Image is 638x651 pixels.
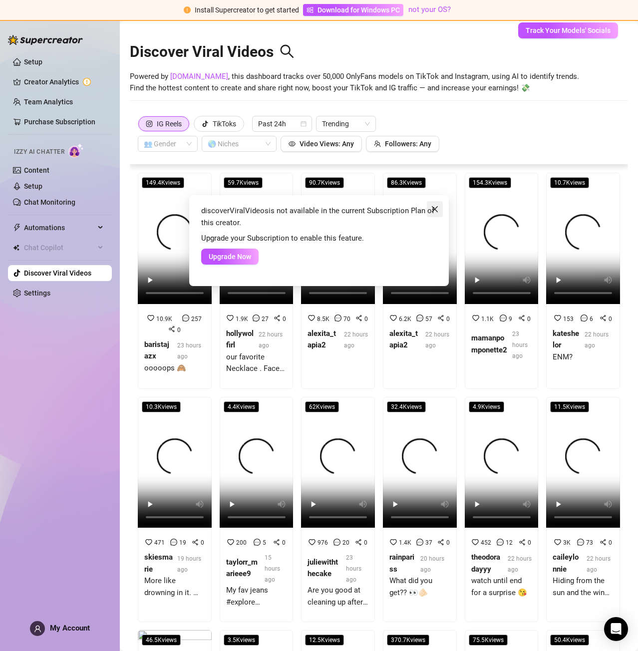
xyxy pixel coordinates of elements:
div: Open Intercom Messenger [604,617,628,641]
span: Close [427,205,443,213]
button: Upgrade Now [201,249,259,265]
span: Upgrade your Subscription to enable this feature. [201,234,364,243]
span: Upgrade Now [209,253,251,261]
span: close [431,205,439,213]
button: Close [427,201,443,217]
span: discoverViralVideos is not available in the current Subscription Plan of this creator. [201,206,434,227]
